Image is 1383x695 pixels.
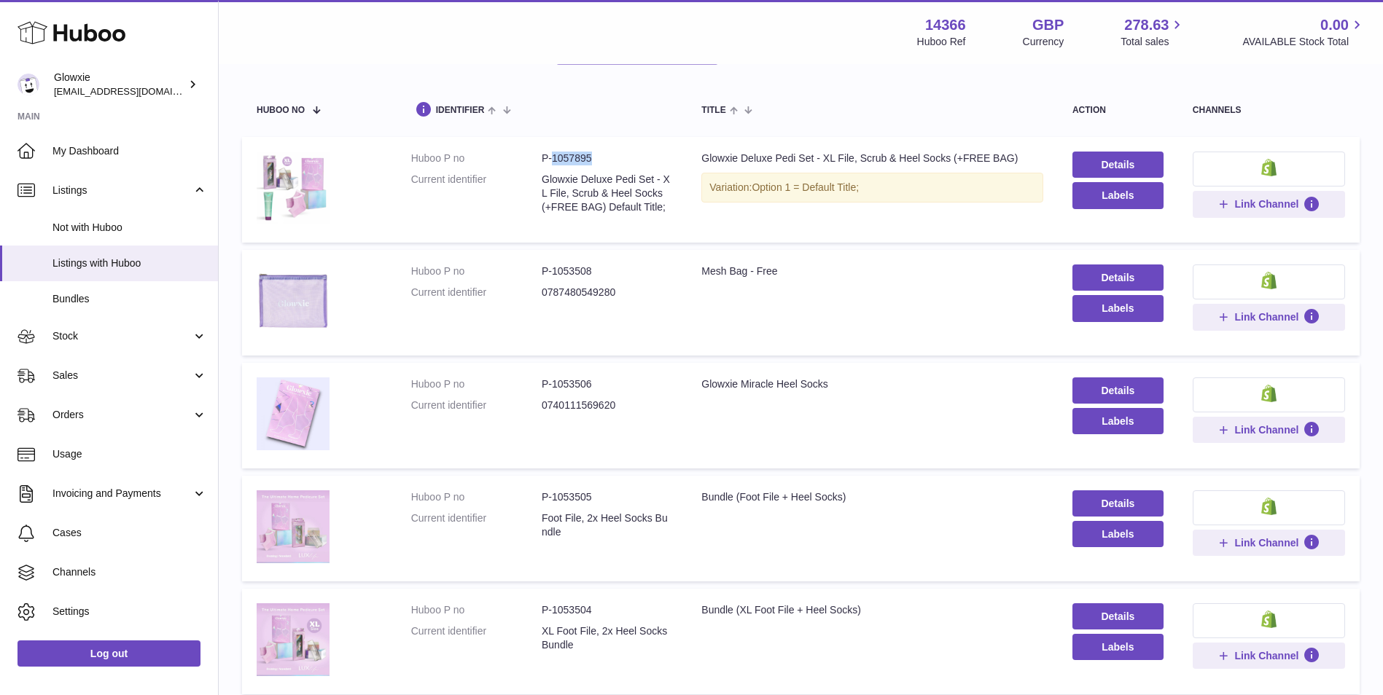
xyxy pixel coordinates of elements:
[411,624,542,652] dt: Current identifier
[1193,643,1345,669] button: Link Channel
[436,106,485,115] span: identifier
[925,15,966,35] strong: 14366
[54,85,214,97] span: [EMAIL_ADDRESS][DOMAIN_NAME]
[542,152,672,165] dd: P-1057895
[752,181,859,193] span: Option 1 = Default Title;
[542,377,672,391] dd: P-1053506
[1234,536,1298,549] span: Link Channel
[1072,264,1164,291] a: Details
[411,398,542,412] dt: Current identifier
[1121,15,1185,49] a: 278.63 Total sales
[1234,649,1298,662] span: Link Channel
[52,221,207,235] span: Not with Huboo
[542,173,672,214] dd: Glowxie Deluxe Pedi Set - XL File, Scrub & Heel Socks (+FREE BAG) Default Title;
[411,511,542,539] dt: Current identifier
[52,144,207,158] span: My Dashboard
[1072,408,1164,434] button: Labels
[52,256,207,270] span: Listings with Huboo
[542,398,672,412] dd: 0740111569620
[1072,634,1164,660] button: Labels
[701,377,1043,391] div: Glowxie Miracle Heel Socks
[52,408,192,422] span: Orders
[1234,197,1298,211] span: Link Channel
[257,264,330,337] img: Mesh Bag - Free
[52,184,192,197] span: Listings
[1193,191,1345,217] button: Link Channel
[1121,35,1185,49] span: Total sales
[542,603,672,617] dd: P-1053504
[52,329,192,343] span: Stock
[52,487,192,500] span: Invoicing and Payments
[1072,182,1164,208] button: Labels
[542,490,672,504] dd: P-1053505
[542,511,672,539] dd: Foot File, 2x Heel Socks Bundle
[257,106,305,115] span: Huboo no
[701,264,1043,278] div: Mesh Bag - Free
[1124,15,1169,35] span: 278.63
[1234,310,1298,323] span: Link Channel
[52,369,192,382] span: Sales
[917,35,966,49] div: Huboo Ref
[52,526,207,540] span: Cases
[1072,490,1164,517] a: Details
[411,603,542,617] dt: Huboo P no
[1032,15,1064,35] strong: GBP
[17,74,39,95] img: internalAdmin-14366@internal.huboo.com
[1072,152,1164,178] a: Details
[257,490,330,563] img: Bundle (Foot File + Heel Socks)
[1261,272,1277,289] img: shopify-small.png
[411,152,542,165] dt: Huboo P no
[257,377,330,450] img: Glowxie Miracle Heel Socks
[1242,35,1366,49] span: AVAILABLE Stock Total
[1193,530,1345,556] button: Link Channel
[1072,295,1164,321] button: Labels
[257,152,330,224] img: Glowxie Deluxe Pedi Set - XL File, Scrub & Heel Socks (+FREE BAG)
[701,152,1043,165] div: Glowxie Deluxe Pedi Set - XL File, Scrub & Heel Socks (+FREE BAG)
[1261,385,1277,402] img: shopify-small.png
[701,490,1043,504] div: Bundle (Foot File + Heel Socks)
[411,173,542,214] dt: Current identifier
[17,640,200,667] a: Log out
[1023,35,1064,49] div: Currency
[1193,417,1345,443] button: Link Channel
[411,286,542,299] dt: Current identifier
[1072,603,1164,629] a: Details
[701,106,725,115] span: title
[1072,377,1164,404] a: Details
[1261,159,1277,176] img: shopify-small.png
[52,447,207,461] span: Usage
[542,264,672,278] dd: P-1053508
[1072,106,1164,115] div: action
[1261,498,1277,515] img: shopify-small.png
[1261,610,1277,628] img: shopify-small.png
[411,264,542,278] dt: Huboo P no
[52,565,207,579] span: Channels
[1242,15,1366,49] a: 0.00 AVAILABLE Stock Total
[542,286,672,299] dd: 0787480549280
[411,490,542,504] dt: Huboo P no
[52,605,207,619] span: Settings
[411,377,542,391] dt: Huboo P no
[257,603,330,676] img: Bundle (XL Foot File + Heel Socks)
[1072,521,1164,547] button: Labels
[1193,304,1345,330] button: Link Channel
[542,624,672,652] dd: XL Foot File, 2x Heel Socks Bundle
[701,603,1043,617] div: Bundle (XL Foot File + Heel Socks)
[1193,106,1345,115] div: channels
[54,71,185,98] div: Glowxie
[52,292,207,306] span: Bundles
[701,173,1043,203] div: Variation:
[1234,423,1298,436] span: Link Channel
[1320,15,1349,35] span: 0.00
